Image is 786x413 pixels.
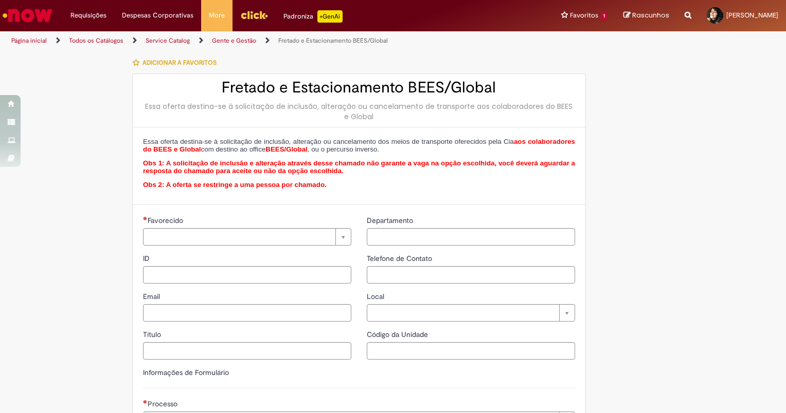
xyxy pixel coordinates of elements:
[143,330,163,339] span: Título
[632,10,669,20] span: Rascunhos
[142,59,217,67] span: Adicionar a Favoritos
[278,36,388,45] a: Fretado e Estacionamento BEES/Global
[209,10,225,21] span: More
[132,52,222,73] button: Adicionar a Favoritos
[143,138,575,154] span: aos colaboradores do BEES e Global
[143,304,351,322] input: Email
[148,399,180,408] span: Processo
[143,101,575,122] div: Essa oferta destina-se à solicitação de inclusão, alteração ou cancelamento de transporte aos col...
[122,10,193,21] span: Despesas Corporativas
[143,342,351,360] input: Título
[143,79,575,96] h2: Fretado e Estacionamento BEES/Global
[367,304,575,322] a: Limpar campo Local
[367,216,415,225] span: Departamento
[8,31,516,50] ul: Trilhas de página
[1,5,54,26] img: ServiceNow
[367,342,575,360] input: Código da Unidade
[367,254,434,263] span: Telefone de Contato
[570,10,598,21] span: Favoritos
[317,10,343,23] p: +GenAi
[240,7,268,23] img: click_logo_yellow_360x200.png
[212,36,256,45] a: Gente e Gestão
[367,266,575,284] input: Telefone de Contato
[70,10,106,21] span: Requisições
[600,12,608,21] span: 1
[69,36,123,45] a: Todos os Catálogos
[726,11,778,20] span: [PERSON_NAME]
[143,292,162,301] span: Email
[143,138,575,154] span: Essa oferta destina-se à solicitação de inclusão, alteração ou cancelamento dos meios de transpor...
[283,10,343,23] div: Padroniza
[143,181,327,189] span: Obs 2: A oferta se restringe a uma pessoa por chamado.
[143,228,351,246] a: Limpar campo Favorecido
[143,368,229,377] label: Informações de Formulário
[367,292,386,301] span: Local
[265,145,307,153] span: BEES/Global
[367,330,430,339] span: Código da Unidade
[11,36,47,45] a: Página inicial
[143,159,575,175] span: Obs 1: A solicitação de inclusão e alteração através desse chamado não garante a vaga na opção es...
[143,254,152,263] span: ID
[623,11,669,21] a: Rascunhos
[143,400,148,404] span: Necessários
[146,36,190,45] a: Service Catalog
[143,216,148,220] span: Necessários
[148,216,185,225] span: Necessários - Favorecido
[367,228,575,246] input: Departamento
[143,266,351,284] input: ID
